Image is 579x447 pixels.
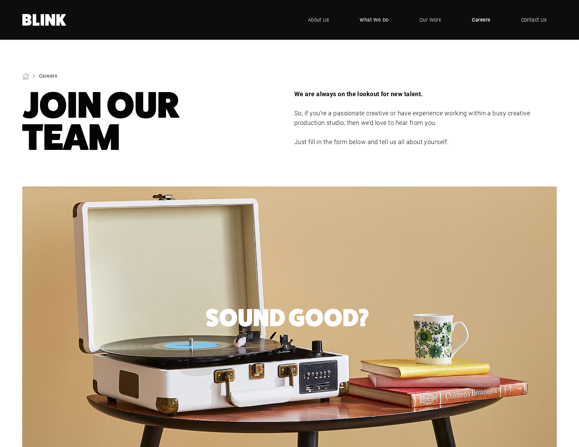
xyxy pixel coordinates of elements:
a: Home [22,14,67,26]
a: Careers [462,10,500,30]
h1: Team [22,89,285,154]
span: Our Work [420,16,441,24]
nobr: Join Our [22,84,180,126]
span: Contact Us [521,16,547,24]
p: So, if you’re a passionate creative or have experience working within a busy creative production ... [294,108,557,128]
span: About Us [308,16,329,24]
p: Just fill in the form below and tell us all about yourself. [294,137,557,147]
span: What We Do [360,16,389,24]
a: Careers [39,73,57,79]
p: We are always on the lookout for new talent. [294,89,557,99]
a: Our Work [409,10,452,30]
h2: Sound Good? [206,307,369,329]
a: What We Do [349,10,399,30]
span: Careers [472,16,490,24]
a: About Us [298,10,339,30]
a: Contact Us [511,10,557,30]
